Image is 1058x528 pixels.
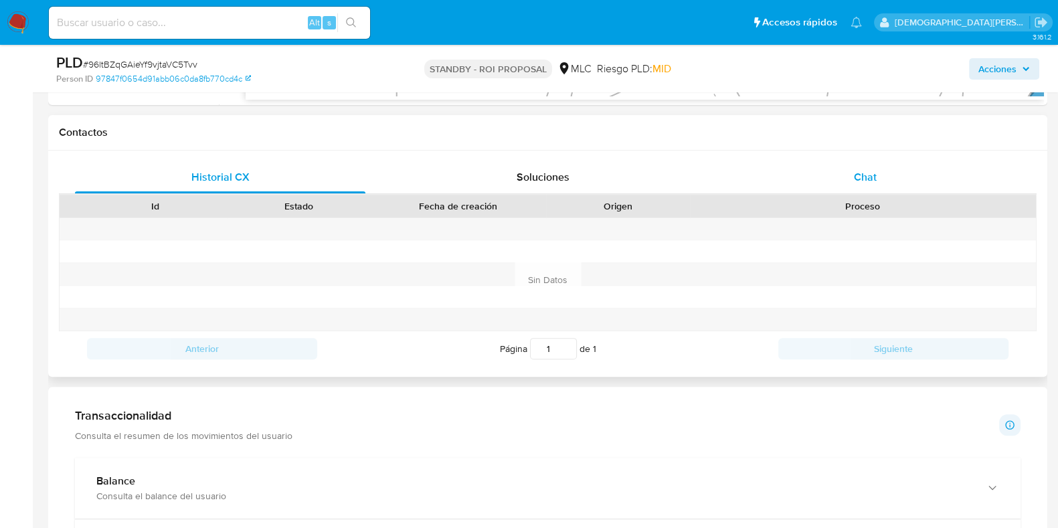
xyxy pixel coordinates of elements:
div: Estado [236,199,361,213]
span: Soluciones [517,169,569,185]
div: Proceso [699,199,1027,213]
a: Notificaciones [851,17,862,28]
b: PLD [56,52,83,73]
div: MLC [557,62,592,76]
button: Siguiente [778,338,1008,359]
span: 3.161.2 [1032,31,1051,42]
span: s [327,16,331,29]
span: 1 [593,342,596,355]
div: Origen [555,199,681,213]
span: Historial CX [191,169,250,185]
span: Página de [500,338,596,359]
b: Person ID [56,73,93,85]
p: STANDBY - ROI PROPOSAL [424,60,552,78]
span: # 96ltBZqGAieYf9vjtaVC5Tvv [83,58,197,71]
span: MID [652,61,671,76]
div: Fecha de creación [380,199,537,213]
span: Chat [854,169,877,185]
a: 97847f0654d91abb06c0da8fb770cd4c [96,73,251,85]
a: Salir [1034,15,1048,29]
text:  [1041,96,1055,115]
span: Acciones [978,58,1017,80]
button: search-icon [337,13,365,32]
p: cristian.porley@mercadolibre.com [895,16,1030,29]
button: Acciones [969,58,1039,80]
button: Anterior [87,338,317,359]
input: Buscar usuario o caso... [49,14,370,31]
span: Accesos rápidos [762,15,837,29]
h1: Contactos [59,126,1037,139]
span: Riesgo PLD: [597,62,671,76]
div: Id [92,199,217,213]
span: Alt [309,16,320,29]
